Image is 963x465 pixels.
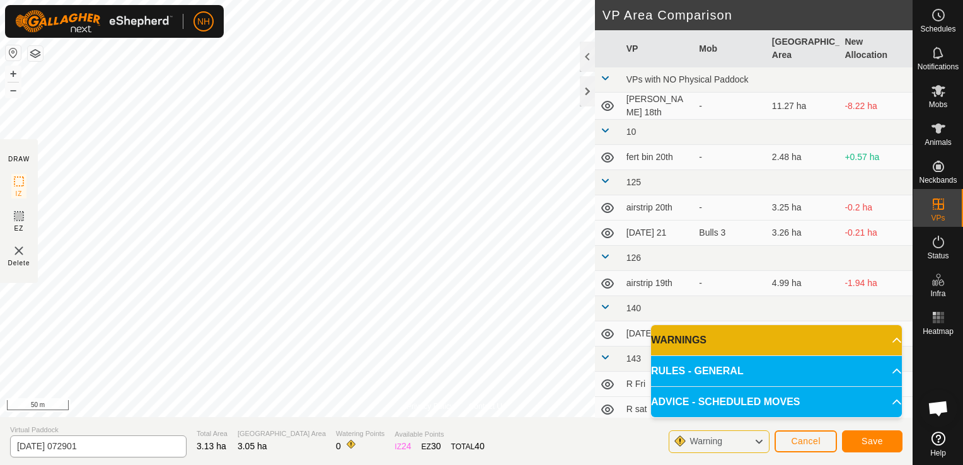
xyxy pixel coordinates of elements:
[395,429,484,440] span: Available Points
[862,436,883,446] span: Save
[767,195,840,221] td: 3.25 ha
[626,253,641,263] span: 126
[395,440,411,453] div: IZ
[603,8,913,23] h2: VP Area Comparison
[621,30,695,67] th: VP
[621,221,695,246] td: [DATE] 21
[16,189,23,198] span: IZ
[475,441,485,451] span: 40
[839,321,913,347] td: +1.14 ha
[923,328,954,335] span: Heatmap
[839,195,913,221] td: -0.2 ha
[11,243,26,258] img: VP
[451,440,485,453] div: TOTAL
[767,145,840,170] td: 2.48 ha
[6,66,21,81] button: +
[839,145,913,170] td: +0.57 ha
[197,428,228,439] span: Total Area
[839,93,913,120] td: -8.22 ha
[621,271,695,296] td: airstrip 19th
[336,441,341,451] span: 0
[694,30,767,67] th: Mob
[651,333,706,348] span: WARNINGS
[431,441,441,451] span: 30
[626,353,641,364] span: 143
[767,30,840,67] th: [GEOGRAPHIC_DATA] Area
[8,154,30,164] div: DRAW
[621,372,695,397] td: R Fri
[930,290,945,297] span: Infra
[930,449,946,457] span: Help
[699,201,762,214] div: -
[651,325,902,355] p-accordion-header: WARNINGS
[621,93,695,120] td: [PERSON_NAME] 18th
[689,436,722,446] span: Warning
[839,30,913,67] th: New Allocation
[919,176,957,184] span: Neckbands
[621,145,695,170] td: fert bin 20th
[238,428,326,439] span: [GEOGRAPHIC_DATA] Area
[422,440,441,453] div: EZ
[839,271,913,296] td: -1.94 ha
[407,401,454,412] a: Privacy Policy
[621,195,695,221] td: airstrip 20th
[791,436,821,446] span: Cancel
[767,271,840,296] td: 4.99 ha
[699,226,762,239] div: Bulls 3
[699,100,762,113] div: -
[6,83,21,98] button: –
[929,101,947,108] span: Mobs
[651,364,744,379] span: RULES - GENERAL
[920,25,955,33] span: Schedules
[15,10,173,33] img: Gallagher Logo
[197,15,210,28] span: NH
[621,397,695,422] td: R sat
[767,93,840,120] td: 11.27 ha
[626,177,641,187] span: 125
[401,441,412,451] span: 24
[913,427,963,462] a: Help
[14,224,24,233] span: EZ
[626,74,749,84] span: VPs with NO Physical Paddock
[842,430,902,452] button: Save
[621,321,695,347] td: [DATE]
[767,321,840,347] td: 1.91 ha
[626,303,641,313] span: 140
[6,45,21,60] button: Reset Map
[925,139,952,146] span: Animals
[336,428,384,439] span: Watering Points
[927,252,949,260] span: Status
[918,63,959,71] span: Notifications
[651,356,902,386] p-accordion-header: RULES - GENERAL
[8,258,30,268] span: Delete
[920,389,957,427] div: Open chat
[699,277,762,290] div: -
[931,214,945,222] span: VPs
[699,151,762,164] div: -
[10,425,187,435] span: Virtual Paddock
[651,394,800,410] span: ADVICE - SCHEDULED MOVES
[775,430,837,452] button: Cancel
[626,127,637,137] span: 10
[839,221,913,246] td: -0.21 ha
[28,46,43,61] button: Map Layers
[767,221,840,246] td: 3.26 ha
[651,387,902,417] p-accordion-header: ADVICE - SCHEDULED MOVES
[469,401,506,412] a: Contact Us
[238,441,267,451] span: 3.05 ha
[197,441,226,451] span: 3.13 ha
